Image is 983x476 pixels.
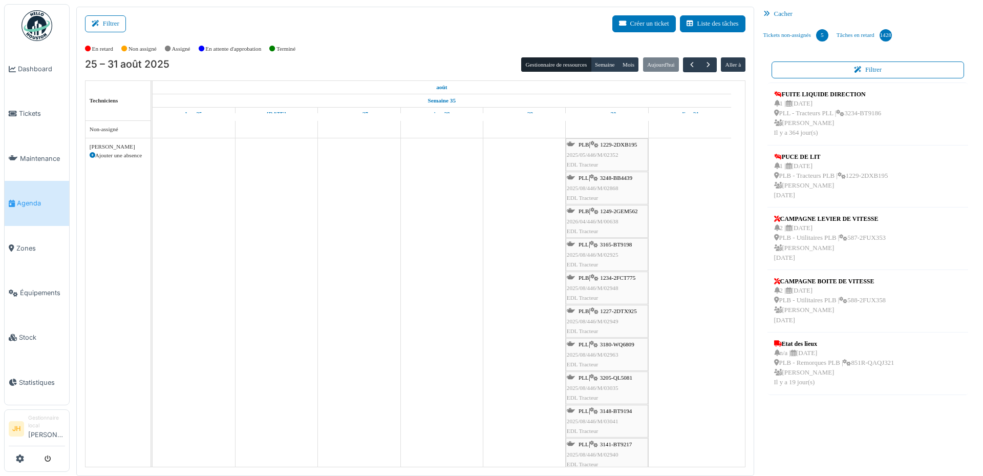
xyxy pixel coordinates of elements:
[600,175,632,181] span: 3248-BB4439
[579,441,589,447] span: PLL
[567,385,618,391] span: 2025/08/446/M/03035
[772,212,888,265] a: CAMPAGNE LEVIER DE VITESSE 2 |[DATE] PLB - Utilitaires PLB |587-2FUX353 [PERSON_NAME][DATE]
[567,306,647,336] div: |
[618,57,639,72] button: Mois
[774,286,886,325] div: 2 | [DATE] PLB - Utilitaires PLB | 588-2FUX358 [PERSON_NAME] [DATE]
[183,108,204,120] a: 25 août 2025
[348,108,371,120] a: 27 août 2025
[579,175,589,181] span: PLL
[567,340,647,369] div: |
[600,141,637,148] span: 1229-2DXB195
[683,57,700,72] button: Précédent
[600,408,632,414] span: 3148-BT9194
[880,29,892,42] div: 1428
[19,378,65,387] span: Statistiques
[567,273,647,303] div: |
[5,315,69,360] a: Stock
[16,243,65,253] span: Zones
[17,198,65,208] span: Agenda
[774,348,894,388] div: n/a | [DATE] PLB - Remorques PLB | 851R-QAQJ321 [PERSON_NAME] Il y a 19 jour(s)
[772,61,965,78] button: Filtrer
[20,154,65,163] span: Maintenance
[5,91,69,136] a: Tickets
[90,151,146,160] div: Ajouter une absence
[567,418,618,424] span: 2025/08/446/M/03041
[832,22,896,49] a: Tâches en retard
[567,206,647,236] div: |
[774,90,882,99] div: FUITE LIQUIDE DIRECTION
[774,99,882,138] div: 1 | [DATE] PLL - Tracteurs PLL | 3234-BT9186 [PERSON_NAME] Il y a 364 jour(s)
[567,295,598,301] span: EDL Tracteur
[5,360,69,405] a: Statistiques
[567,152,618,158] span: 2025/05/446/M/02352
[28,414,65,430] div: Gestionnaire local
[425,94,458,107] a: Semaine 35
[567,395,598,401] span: EDL Tracteur
[680,15,745,32] button: Liste des tâches
[567,161,598,168] span: EDL Tracteur
[579,341,589,347] span: PLL
[129,45,157,53] label: Non assigné
[643,57,679,72] button: Aujourd'hui
[5,181,69,225] a: Agenda
[567,406,647,436] div: |
[9,421,24,437] li: JH
[567,185,618,191] span: 2025/08/446/M/02868
[567,461,598,467] span: EDL Tracteur
[774,223,886,263] div: 2 | [DATE] PLB - Utilitaires PLB | 587-2FUX353 [PERSON_NAME] [DATE]
[567,218,618,224] span: 2026/04/446/M/00638
[579,275,589,281] span: PLB
[567,140,647,170] div: |
[567,440,647,469] div: |
[567,318,618,324] span: 2025/08/446/M/02949
[772,150,891,203] a: PUCE DE LIT 1 |[DATE] PLB - Tracteurs PLB |1229-2DXB195 [PERSON_NAME][DATE]
[18,64,65,74] span: Dashboard
[431,108,453,120] a: 28 août 2025
[567,173,647,203] div: |
[678,108,701,120] a: 31 août 2025
[567,252,618,258] span: 2025/08/446/M/02925
[600,308,636,314] span: 1227-2DTX925
[5,47,69,91] a: Dashboard
[591,57,619,72] button: Semaine
[600,341,634,347] span: 3180-WQ6809
[774,214,886,223] div: CAMPAGNE LEVIER DE VITESSE
[600,275,635,281] span: 1234-2FCT775
[600,208,637,214] span: 1249-2GEM562
[22,10,52,41] img: Badge_color-CXgf-gQk.svg
[92,45,113,53] label: En retard
[5,136,69,181] a: Maintenance
[579,408,589,414] span: PLL
[20,288,65,298] span: Équipements
[567,240,647,270] div: |
[513,108,536,120] a: 29 août 2025
[579,141,589,148] span: PLB
[774,161,888,201] div: 1 | [DATE] PLB - Tracteurs PLB | 1229-2DXB195 [PERSON_NAME] [DATE]
[772,337,897,390] a: Etat des lieux n/a |[DATE] PLB - Remorques PLB |851R-QAQJ321 [PERSON_NAME]Il y a 19 jour(s)
[600,375,632,381] span: 3205-QL5081
[567,261,598,267] span: EDL Tracteur
[90,97,118,104] span: Techniciens
[264,108,289,120] a: 26 août 2025
[19,333,65,342] span: Stock
[205,45,261,53] label: En attente d'approbation
[85,15,126,32] button: Filtrer
[567,361,598,367] span: EDL Tracteur
[579,308,589,314] span: PLB
[721,57,745,72] button: Aller à
[28,414,65,444] li: [PERSON_NAME]
[759,22,832,49] a: Tickets non-assignés
[772,87,884,141] a: FUITE LIQUIDE DIRECTION 1 |[DATE] PLL - Tracteurs PLL |3234-BT9186 [PERSON_NAME]Il y a 364 jour(s)
[567,428,598,434] span: EDL Tracteur
[567,195,598,201] span: EDL Tracteur
[579,208,589,214] span: PLB
[567,451,618,458] span: 2025/08/446/M/02940
[5,271,69,315] a: Équipements
[595,108,619,120] a: 30 août 2025
[774,152,888,161] div: PUCE DE LIT
[600,441,632,447] span: 3141-BT9217
[579,375,589,381] span: PLL
[521,57,591,72] button: Gestionnaire de ressources
[90,142,146,151] div: [PERSON_NAME]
